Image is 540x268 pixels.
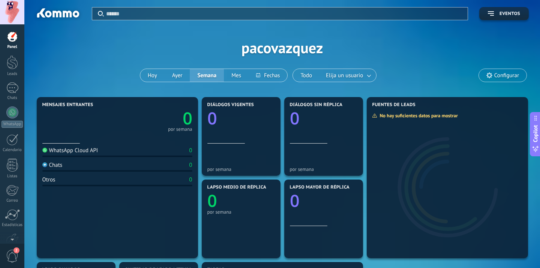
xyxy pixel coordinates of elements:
[1,148,23,153] div: Calendario
[249,69,287,82] button: Fechas
[290,189,300,212] text: 0
[1,96,23,100] div: Chats
[1,174,23,179] div: Listas
[293,69,319,82] button: Todo
[372,102,416,108] span: Fuentes de leads
[207,107,217,130] text: 0
[1,223,23,228] div: Estadísticas
[42,176,55,183] div: Otros
[42,162,47,167] img: Chats
[183,107,192,130] text: 0
[1,121,23,128] div: WhatsApp
[42,102,93,108] span: Mensajes entrantes
[224,69,249,82] button: Mes
[319,69,376,82] button: Elija un usuario
[207,102,254,108] span: Diálogos vigentes
[479,7,529,20] button: Eventos
[117,107,192,130] a: 0
[42,147,98,154] div: WhatsApp Cloud API
[290,102,343,108] span: Diálogos sin réplica
[372,112,463,119] div: No hay suficientes datos para mostrar
[1,72,23,76] div: Leads
[532,125,539,142] span: Copilot
[168,127,192,131] div: por semana
[189,162,192,169] div: 0
[189,176,192,183] div: 0
[207,209,275,215] div: por semana
[165,69,190,82] button: Ayer
[499,11,520,16] span: Eventos
[140,69,165,82] button: Hoy
[290,166,357,172] div: por semana
[494,72,519,79] span: Configurar
[207,185,267,190] span: Lapso medio de réplica
[42,148,47,153] img: WhatsApp Cloud API
[290,107,300,130] text: 0
[1,45,23,49] div: Panel
[207,189,217,212] text: 0
[207,166,275,172] div: por semana
[189,147,192,154] div: 0
[1,198,23,203] div: Correo
[190,69,224,82] button: Semana
[13,247,19,253] span: 2
[42,162,63,169] div: Chats
[324,70,364,81] span: Elija un usuario
[290,185,349,190] span: Lapso mayor de réplica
